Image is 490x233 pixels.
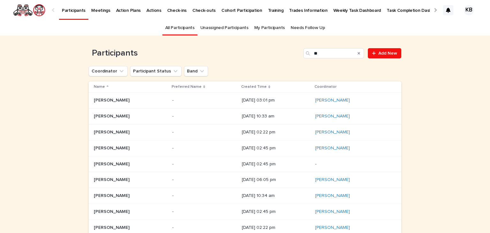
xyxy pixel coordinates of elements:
p: - [172,208,175,214]
p: [PERSON_NAME] [94,112,131,119]
tr: [PERSON_NAME][PERSON_NAME] -- [DATE] 06:05 pm[PERSON_NAME] [89,172,401,188]
tr: [PERSON_NAME][PERSON_NAME] -- [DATE] 02:45 pm[PERSON_NAME] [89,140,401,156]
p: [PERSON_NAME] [94,192,131,199]
a: [PERSON_NAME] [315,130,350,135]
button: Participant Status [130,66,182,76]
tr: [PERSON_NAME][PERSON_NAME] -- [DATE] 10:33 am[PERSON_NAME] [89,109,401,124]
a: [PERSON_NAME] [315,225,350,230]
p: Coordinator [315,83,337,90]
p: [DATE] 10:33 am [242,114,310,119]
tr: [PERSON_NAME][PERSON_NAME] -- [DATE] 02:45 pm- [89,156,401,172]
p: Preferred Name [172,83,202,90]
p: [PERSON_NAME] [94,160,131,167]
div: KB [464,5,474,15]
a: [PERSON_NAME] [315,98,350,103]
p: [PERSON_NAME] [94,96,131,103]
a: Add New [368,48,401,58]
p: - [172,144,175,151]
p: [DATE] 02:22 pm [242,130,310,135]
a: [PERSON_NAME] [315,146,350,151]
h1: Participants [89,48,301,58]
p: - [172,176,175,183]
p: - [172,128,175,135]
p: - [172,224,175,230]
tr: [PERSON_NAME][PERSON_NAME] -- [DATE] 03:01 pm[PERSON_NAME] [89,93,401,109]
p: [PERSON_NAME] [94,224,131,230]
p: [PERSON_NAME] [94,128,131,135]
p: Name [94,83,105,90]
p: [PERSON_NAME] [94,144,131,151]
a: Unassigned Participants [200,20,249,35]
p: - [172,112,175,119]
p: [DATE] 02:45 pm [242,162,310,167]
tr: [PERSON_NAME][PERSON_NAME] -- [DATE] 02:45 pm[PERSON_NAME] [89,204,401,220]
p: [PERSON_NAME] [94,208,131,214]
p: Created Time [241,83,267,90]
a: [PERSON_NAME] [315,193,350,199]
a: [PERSON_NAME] [315,114,350,119]
p: - [172,192,175,199]
p: [DATE] 03:01 pm [242,98,310,103]
p: [PERSON_NAME] [94,176,131,183]
p: [DATE] 10:34 am [242,193,310,199]
a: All Participants [165,20,195,35]
p: [DATE] 06:05 pm [242,177,310,183]
p: - [172,96,175,103]
a: My Participants [254,20,285,35]
span: Add New [378,51,397,56]
a: [PERSON_NAME] [315,177,350,183]
tr: [PERSON_NAME][PERSON_NAME] -- [DATE] 02:22 pm[PERSON_NAME] [89,124,401,140]
button: Coordinator [89,66,128,76]
img: rNyI97lYS1uoOg9yXW8k [13,4,46,17]
button: Band [184,66,208,76]
a: [PERSON_NAME] [315,209,350,214]
input: Search [303,48,364,58]
p: [DATE] 02:22 pm [242,225,310,230]
tr: [PERSON_NAME][PERSON_NAME] -- [DATE] 10:34 am[PERSON_NAME] [89,188,401,204]
a: Needs Follow Up [291,20,325,35]
p: - [315,162,391,167]
p: - [172,160,175,167]
p: [DATE] 02:45 pm [242,209,310,214]
p: [DATE] 02:45 pm [242,146,310,151]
